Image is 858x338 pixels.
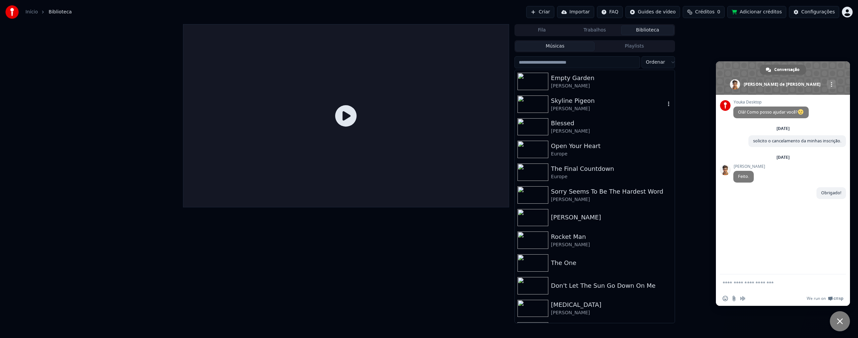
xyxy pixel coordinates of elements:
span: Olá! Como posso ajudar você? [738,109,804,115]
div: Blessed [551,119,672,128]
div: Conversação [760,65,806,75]
div: [PERSON_NAME] [551,196,672,203]
span: Mensagem de áudio [740,296,745,301]
span: 0 [717,9,720,15]
span: Obrigado! [821,190,841,196]
button: Trabalhos [568,25,621,35]
div: The Final Countdown [551,164,672,174]
div: Europe [551,151,672,157]
div: Sorry Seems To Be The Hardest Word [551,187,672,196]
a: We run onCrisp [807,296,843,301]
button: Músicas [515,42,595,51]
span: Inserir um emoticon [723,296,728,301]
button: FAQ [597,6,623,18]
div: Bate-papo [830,311,850,331]
button: Biblioteca [621,25,674,35]
div: Don't Let The Sun Go Down On Me [551,281,672,290]
div: Empty Garden [551,73,672,83]
span: Youka Desktop [733,100,809,105]
a: Início [25,9,38,15]
div: Europe [551,174,672,180]
button: Fila [515,25,568,35]
div: Mais canais [827,80,836,89]
span: We run on [807,296,826,301]
img: youka [5,5,19,19]
button: Guides de vídeo [625,6,680,18]
div: Skyline Pigeon [551,96,665,106]
span: Biblioteca [49,9,72,15]
div: [PERSON_NAME] [551,106,665,112]
span: [PERSON_NAME] [733,164,765,169]
div: [DATE] [777,127,790,131]
span: Feito. [738,174,749,179]
button: Playlists [595,42,674,51]
div: [PERSON_NAME] [551,213,672,222]
button: Criar [526,6,554,18]
div: [MEDICAL_DATA] [551,300,672,310]
button: Importar [557,6,594,18]
span: Crisp [834,296,843,301]
div: Rocket Man [551,232,672,242]
nav: breadcrumb [25,9,72,15]
span: Ordenar [646,59,665,66]
div: [PERSON_NAME] [551,128,672,135]
div: Open Your Heart [551,141,672,151]
button: Créditos0 [683,6,725,18]
div: [PERSON_NAME] [551,310,672,316]
span: Enviar um arquivo [731,296,737,301]
button: Configurações [789,6,839,18]
span: Conversação [774,65,799,75]
div: [PERSON_NAME] [551,242,672,248]
button: Adicionar créditos [727,6,786,18]
span: solicito o cancelamento da minhas inscrição. [753,138,841,144]
div: [PERSON_NAME] [551,83,672,89]
div: Configurações [801,9,835,15]
div: [DATE] [777,155,790,159]
textarea: Escreva sua mensagem... [723,280,829,286]
span: Créditos [695,9,715,15]
div: The One [551,258,672,268]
